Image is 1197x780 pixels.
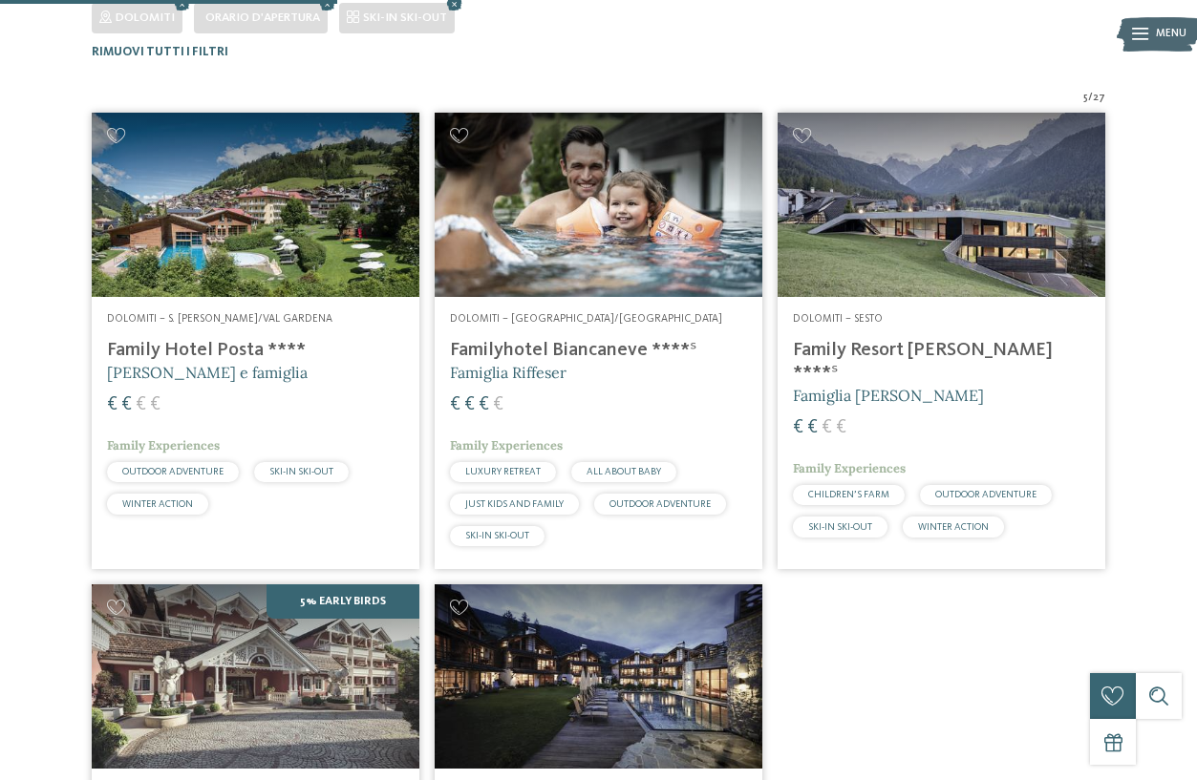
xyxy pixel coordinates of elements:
span: Orario d'apertura [205,11,320,24]
h4: Family Resort [PERSON_NAME] ****ˢ [793,339,1090,385]
span: Famiglia Riffeser [450,363,566,382]
span: OUTDOOR ADVENTURE [122,467,224,476]
span: € [793,418,803,437]
span: SKI-IN SKI-OUT [269,467,333,476]
h4: Familyhotel Biancaneve ****ˢ [450,339,747,362]
span: € [807,418,818,437]
img: Family Spa Grand Hotel Cavallino Bianco ****ˢ [92,584,419,769]
span: CHILDREN’S FARM [808,490,889,499]
img: Cercate un hotel per famiglie? Qui troverete solo i migliori! [92,113,419,297]
span: LUXURY RETREAT [465,467,541,476]
span: € [822,418,832,437]
span: Dolomiti – S. [PERSON_NAME]/Val Gardena [107,313,332,325]
span: WINTER ACTION [918,522,989,532]
span: Dolomiti – Sesto [793,313,883,325]
span: 27 [1093,91,1105,106]
span: Family Experiences [450,437,563,453]
span: € [450,395,460,414]
img: Post Alpina - Family Mountain Chalets ****ˢ [435,584,762,769]
span: Rimuovi tutti i filtri [92,46,228,58]
a: Cercate un hotel per famiglie? Qui troverete solo i migliori! Dolomiti – S. [PERSON_NAME]/Val Gar... [92,113,419,569]
span: Famiglia [PERSON_NAME] [793,386,984,405]
h4: Family Hotel Posta **** [107,339,404,362]
span: Dolomiti – [GEOGRAPHIC_DATA]/[GEOGRAPHIC_DATA] [450,313,722,325]
span: Family Experiences [107,437,220,453]
span: SKI-IN SKI-OUT [363,11,447,24]
img: Family Resort Rainer ****ˢ [778,113,1105,297]
span: € [479,395,489,414]
span: OUTDOOR ADVENTURE [609,499,711,509]
span: € [836,418,846,437]
a: Cercate un hotel per famiglie? Qui troverete solo i migliori! Dolomiti – [GEOGRAPHIC_DATA]/[GEOGR... [435,113,762,569]
span: SKI-IN SKI-OUT [465,531,529,540]
span: / [1088,91,1093,106]
a: Cercate un hotel per famiglie? Qui troverete solo i migliori! Dolomiti – Sesto Family Resort [PER... [778,113,1105,569]
span: € [493,395,503,414]
span: OUTDOOR ADVENTURE [935,490,1037,499]
span: JUST KIDS AND FAMILY [465,499,564,509]
span: Dolomiti [116,11,175,24]
img: Cercate un hotel per famiglie? Qui troverete solo i migliori! [435,113,762,297]
span: € [107,395,118,414]
span: 5 [1083,91,1088,106]
span: WINTER ACTION [122,499,193,509]
span: € [464,395,475,414]
span: € [136,395,146,414]
span: [PERSON_NAME] e famiglia [107,363,308,382]
span: SKI-IN SKI-OUT [808,522,872,532]
span: € [121,395,132,414]
span: Family Experiences [793,460,906,476]
span: ALL ABOUT BABY [587,467,661,476]
span: € [150,395,160,414]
